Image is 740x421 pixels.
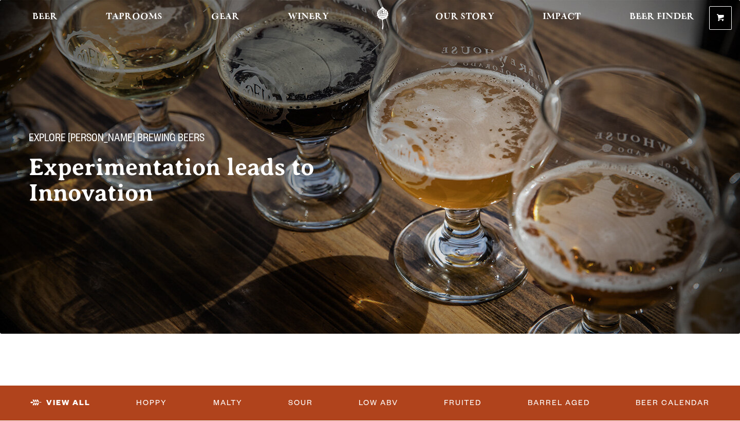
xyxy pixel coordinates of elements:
[536,7,587,30] a: Impact
[284,391,317,415] a: Sour
[355,391,402,415] a: Low ABV
[630,13,694,21] span: Beer Finder
[106,13,162,21] span: Taprooms
[211,13,239,21] span: Gear
[440,391,486,415] a: Fruited
[524,391,594,415] a: Barrel Aged
[205,7,246,30] a: Gear
[26,7,64,30] a: Beer
[29,133,205,146] span: Explore [PERSON_NAME] Brewing Beers
[26,391,95,415] a: View All
[435,13,494,21] span: Our Story
[363,7,402,30] a: Odell Home
[209,391,247,415] a: Malty
[623,7,701,30] a: Beer Finder
[132,391,171,415] a: Hoppy
[632,391,714,415] a: Beer Calendar
[32,13,58,21] span: Beer
[543,13,581,21] span: Impact
[429,7,501,30] a: Our Story
[99,7,169,30] a: Taprooms
[29,155,349,206] h2: Experimentation leads to Innovation
[288,13,329,21] span: Winery
[281,7,336,30] a: Winery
